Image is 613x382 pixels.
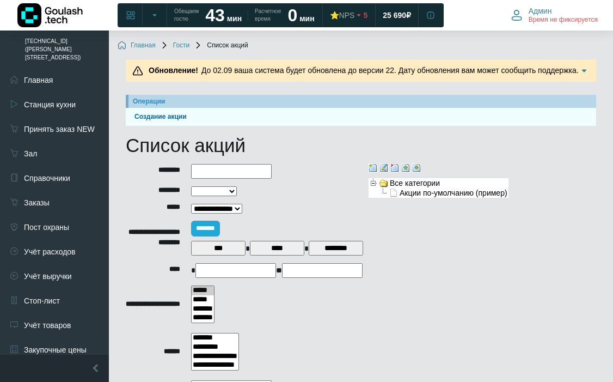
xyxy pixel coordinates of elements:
img: Удалить категорию [390,163,399,172]
a: ⭐NPS 5 [323,5,375,25]
b: Обновление! [149,66,198,75]
a: Свернуть [401,162,410,171]
span: 5 [363,10,367,20]
img: Свернуть [401,163,410,172]
a: Редактировать категорию [379,162,388,171]
img: Логотип компании Goulash.tech [17,3,83,27]
div: ⭐ [330,10,355,20]
a: Обещаем гостю 43 мин Расчетное время 0 мин [168,5,321,25]
a: Удалить категорию [390,162,399,171]
span: Админ [529,6,552,16]
a: Все категории [378,178,441,187]
img: Создать категорию [369,163,377,172]
img: Развернуть [412,163,421,172]
a: Развернуть [412,162,421,171]
a: Главная [118,41,156,50]
span: ₽ [406,10,411,20]
img: Подробнее [579,65,590,76]
button: Админ Время не фиксируется [505,4,604,27]
a: 25 690 ₽ [376,5,418,25]
h1: Список акций [126,134,596,157]
div: Операции [133,96,592,106]
a: Создать категорию [369,162,377,171]
span: Список акций [194,41,248,50]
img: Редактировать категорию [379,163,388,172]
strong: 0 [288,5,298,25]
a: Гости [160,41,190,50]
span: Расчетное время [255,8,281,23]
span: До 02.09 ваша система будет обновлена до версии 22. Дату обновления вам может сообщить поддержка.... [145,66,579,86]
img: Предупреждение [132,65,143,76]
span: NPS [339,11,355,20]
span: Время не фиксируется [529,16,598,25]
a: Создание акции [130,112,592,122]
strong: 43 [205,5,225,25]
a: Акции по-умолчанию (пример) [388,188,508,197]
span: 25 690 [383,10,406,20]
span: мин [299,14,314,23]
span: мин [227,14,242,23]
span: Обещаем гостю [174,8,199,23]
